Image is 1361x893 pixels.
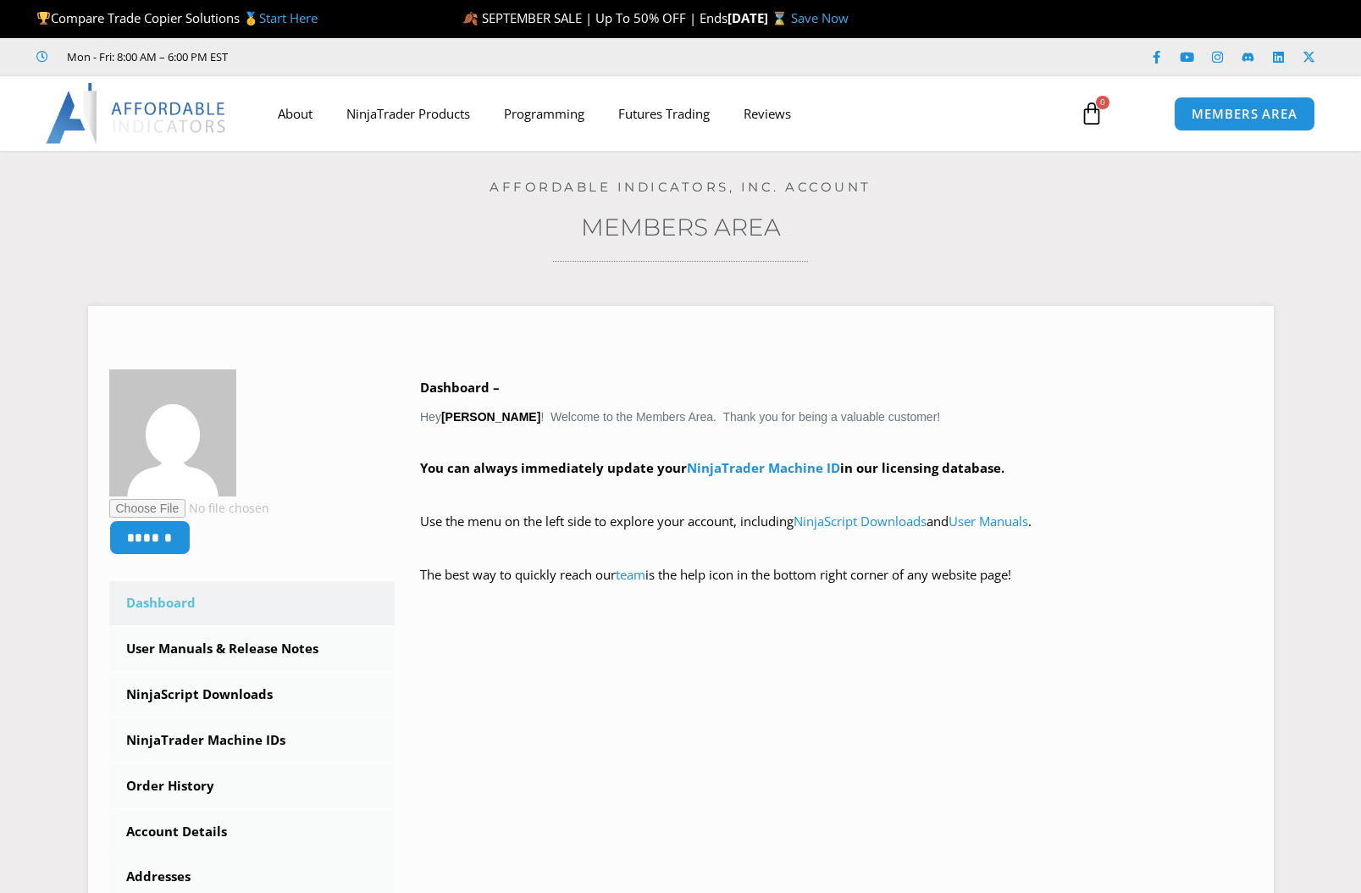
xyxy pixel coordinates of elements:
a: Account Details [109,810,396,854]
img: 🏆 [37,12,50,25]
span: 0 [1096,96,1109,109]
a: User Manuals [949,513,1028,530]
img: LogoAI | Affordable Indicators – NinjaTrader [46,83,228,144]
div: Hey ! Welcome to the Members Area. Thank you for being a valuable customer! [420,376,1253,611]
a: NinjaScript Downloads [109,673,396,717]
a: team [616,566,645,583]
a: Futures Trading [601,94,727,133]
a: Programming [487,94,601,133]
a: NinjaScript Downloads [794,513,927,530]
p: Use the menu on the left side to explore your account, including and . [420,510,1253,557]
b: Dashboard – [420,379,500,396]
a: NinjaTrader Products [329,94,487,133]
a: About [261,94,329,133]
a: User Manuals & Release Notes [109,627,396,671]
a: Dashboard [109,581,396,625]
a: MEMBERS AREA [1174,97,1315,131]
iframe: Customer reviews powered by Trustpilot [252,48,506,65]
strong: [PERSON_NAME] [441,410,540,424]
span: 🍂 SEPTEMBER SALE | Up To 50% OFF | Ends [462,9,728,26]
a: Reviews [727,94,808,133]
a: Affordable Indicators, Inc. Account [490,179,871,195]
a: Start Here [259,9,318,26]
a: NinjaTrader Machine ID [687,459,840,476]
span: Compare Trade Copier Solutions 🥇 [36,9,318,26]
a: 0 [1054,89,1129,138]
a: Members Area [581,213,781,241]
a: NinjaTrader Machine IDs [109,718,396,763]
img: cdad94de6ab43842e265cfde64606e77acbcaa628f5115ebe3db755946d0755e [109,369,236,496]
a: Order History [109,764,396,808]
span: Mon - Fri: 8:00 AM – 6:00 PM EST [63,47,228,67]
nav: Menu [261,94,1060,133]
span: MEMBERS AREA [1192,108,1297,120]
a: Save Now [791,9,849,26]
p: The best way to quickly reach our is the help icon in the bottom right corner of any website page! [420,563,1253,611]
strong: You can always immediately update your in our licensing database. [420,459,1004,476]
strong: [DATE] ⌛ [728,9,791,26]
